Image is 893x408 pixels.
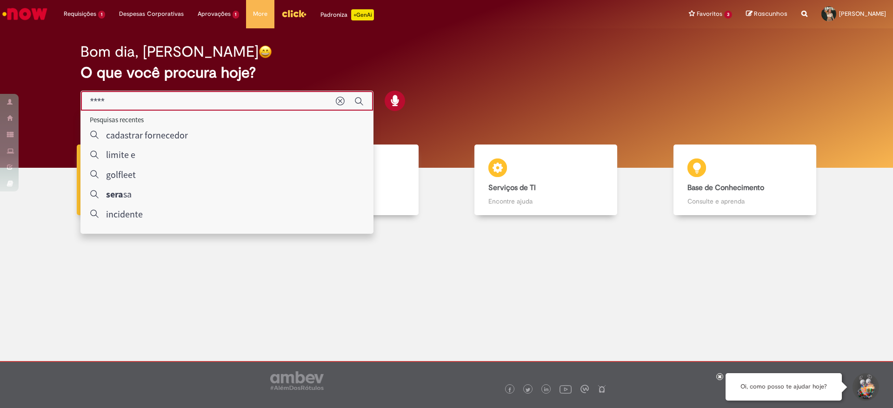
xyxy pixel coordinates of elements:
[98,11,105,19] span: 1
[724,11,732,19] span: 3
[687,197,802,206] p: Consulte e aprenda
[580,385,589,393] img: logo_footer_workplace.png
[80,44,259,60] h2: Bom dia, [PERSON_NAME]
[544,387,549,393] img: logo_footer_linkedin.png
[687,183,764,192] b: Base de Conhecimento
[697,9,722,19] span: Favoritos
[851,373,879,401] button: Iniciar Conversa de Suporte
[446,145,646,216] a: Serviços de TI Encontre ajuda
[198,9,231,19] span: Aprovações
[598,385,606,393] img: logo_footer_naosei.png
[746,10,787,19] a: Rascunhos
[64,9,96,19] span: Requisições
[488,183,536,192] b: Serviços de TI
[526,388,530,392] img: logo_footer_twitter.png
[1,5,49,23] img: ServiceNow
[320,9,374,20] div: Padroniza
[80,65,813,81] h2: O que você procura hoje?
[281,7,307,20] img: click_logo_yellow_360x200.png
[49,145,248,216] a: Tirar dúvidas Tirar dúvidas com Lupi Assist e Gen Ai
[560,383,572,395] img: logo_footer_youtube.png
[507,388,512,392] img: logo_footer_facebook.png
[646,145,845,216] a: Base de Conhecimento Consulte e aprenda
[119,9,184,19] span: Despesas Corporativas
[270,371,324,390] img: logo_footer_ambev_rotulo_gray.png
[839,10,886,18] span: [PERSON_NAME]
[488,197,603,206] p: Encontre ajuda
[233,11,240,19] span: 1
[259,45,272,59] img: happy-face.png
[351,9,374,20] p: +GenAi
[253,9,267,19] span: More
[754,9,787,18] span: Rascunhos
[726,373,842,401] div: Oi, como posso te ajudar hoje?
